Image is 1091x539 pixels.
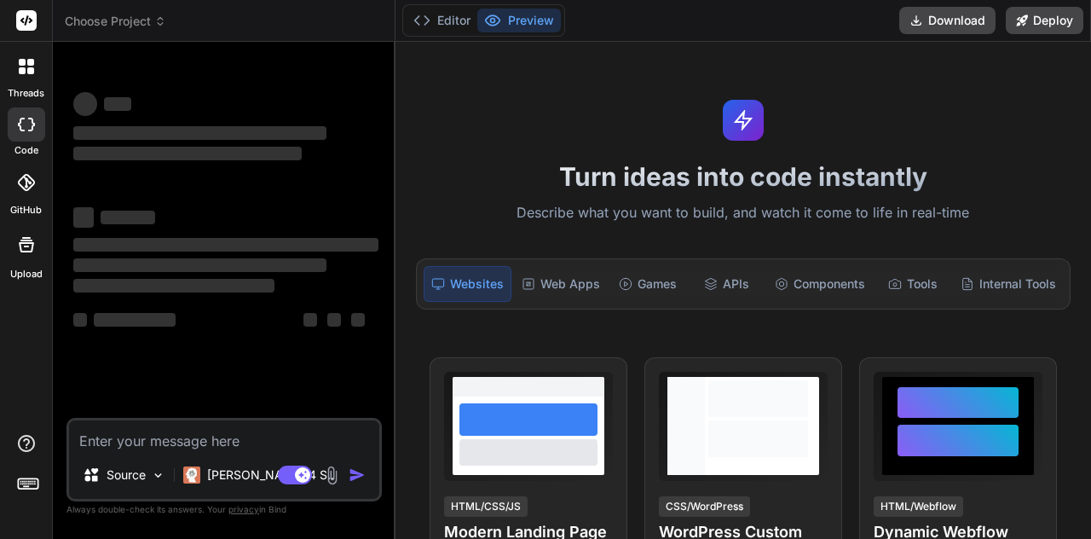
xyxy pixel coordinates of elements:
[151,468,165,483] img: Pick Models
[1006,7,1083,34] button: Deploy
[94,313,176,327] span: ‌
[406,202,1081,224] p: Describe what you want to build, and watch it come to life in real-time
[207,467,334,484] p: [PERSON_NAME] 4 S..
[659,496,750,517] div: CSS/WordPress
[65,13,166,30] span: Choose Project
[327,313,341,327] span: ‌
[874,496,963,517] div: HTML/Webflow
[8,86,44,101] label: threads
[768,266,872,302] div: Components
[610,266,685,302] div: Games
[73,258,326,272] span: ‌
[689,266,764,302] div: APIs
[73,147,302,160] span: ‌
[73,207,94,228] span: ‌
[73,313,87,327] span: ‌
[424,266,511,302] div: Websites
[104,97,131,111] span: ‌
[954,266,1063,302] div: Internal Tools
[899,7,996,34] button: Download
[228,504,259,514] span: privacy
[73,126,326,140] span: ‌
[107,467,146,484] p: Source
[349,467,366,484] img: icon
[351,313,365,327] span: ‌
[407,9,477,32] button: Editor
[322,466,342,485] img: attachment
[10,203,42,217] label: GitHub
[477,9,561,32] button: Preview
[183,467,200,484] img: Claude 4 Sonnet
[444,496,528,517] div: HTML/CSS/JS
[303,313,317,327] span: ‌
[14,143,38,158] label: code
[73,92,97,116] span: ‌
[66,501,382,518] p: Always double-check its answers. Your in Bind
[515,266,607,302] div: Web Apps
[875,266,950,302] div: Tools
[73,279,274,293] span: ‌
[101,211,155,224] span: ‌
[10,267,43,281] label: Upload
[73,238,378,252] span: ‌
[406,161,1081,192] h1: Turn ideas into code instantly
